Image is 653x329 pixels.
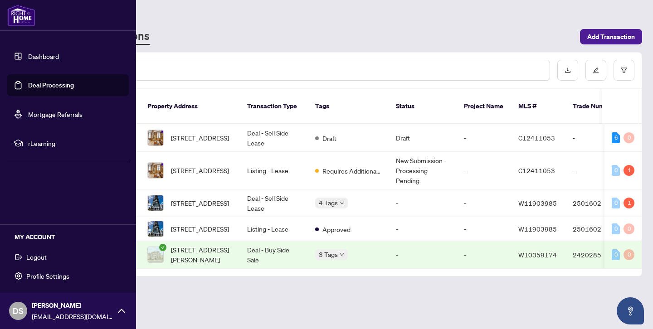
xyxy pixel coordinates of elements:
[612,132,620,143] div: 6
[32,311,113,321] span: [EMAIL_ADDRESS][DOMAIN_NAME]
[171,165,229,175] span: [STREET_ADDRESS]
[457,241,511,269] td: -
[240,124,308,152] td: Deal - Sell Side Lease
[580,29,642,44] button: Add Transaction
[457,217,511,241] td: -
[308,89,389,124] th: Tags
[322,166,381,176] span: Requires Additional Docs
[389,241,457,269] td: -
[148,221,163,237] img: thumbnail-img
[593,67,599,73] span: edit
[518,199,557,207] span: W11903985
[7,5,35,26] img: logo
[389,124,457,152] td: Draft
[518,225,557,233] span: W11903985
[7,249,129,265] button: Logout
[389,217,457,241] td: -
[148,163,163,178] img: thumbnail-img
[26,250,47,264] span: Logout
[624,165,634,176] div: 1
[565,217,629,241] td: 2501602
[624,198,634,208] div: 1
[322,133,336,143] span: Draft
[159,244,166,251] span: check-circle
[240,241,308,269] td: Deal - Buy Side Sale
[612,198,620,208] div: 0
[240,217,308,241] td: Listing - Lease
[319,249,338,260] span: 3 Tags
[28,110,83,118] a: Mortgage Referrals
[565,67,571,73] span: download
[557,60,578,81] button: download
[565,241,629,269] td: 2420285
[340,201,344,205] span: down
[240,152,308,189] td: Listing - Lease
[612,223,620,234] div: 0
[565,152,629,189] td: -
[511,89,565,124] th: MLS #
[28,52,59,60] a: Dashboard
[140,89,240,124] th: Property Address
[148,130,163,145] img: thumbnail-img
[319,198,338,208] span: 4 Tags
[171,198,229,208] span: [STREET_ADDRESS]
[624,132,634,143] div: 0
[389,89,457,124] th: Status
[457,89,511,124] th: Project Name
[26,269,69,283] span: Profile Settings
[624,249,634,260] div: 0
[612,249,620,260] div: 0
[171,133,229,143] span: [STREET_ADDRESS]
[340,252,344,257] span: down
[15,232,129,242] h5: MY ACCOUNT
[614,60,634,81] button: filter
[457,152,511,189] td: -
[518,166,555,174] span: C12411053
[585,60,606,81] button: edit
[28,81,74,89] a: Deal Processing
[171,224,229,234] span: [STREET_ADDRESS]
[617,297,644,324] button: Open asap
[457,189,511,217] td: -
[518,251,557,259] span: W10359174
[621,67,627,73] span: filter
[148,195,163,211] img: thumbnail-img
[7,268,129,284] button: Profile Settings
[32,300,113,310] span: [PERSON_NAME]
[148,247,163,262] img: thumbnail-img
[389,189,457,217] td: -
[171,245,233,265] span: [STREET_ADDRESS][PERSON_NAME]
[28,138,122,148] span: rLearning
[624,223,634,234] div: 0
[389,152,457,189] td: New Submission - Processing Pending
[565,124,629,152] td: -
[565,189,629,217] td: 2501602
[13,305,24,317] span: DS
[518,134,555,142] span: C12411053
[240,89,308,124] th: Transaction Type
[457,124,511,152] td: -
[612,165,620,176] div: 0
[322,224,351,234] span: Approved
[565,89,629,124] th: Trade Number
[587,29,635,44] span: Add Transaction
[240,189,308,217] td: Deal - Sell Side Lease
